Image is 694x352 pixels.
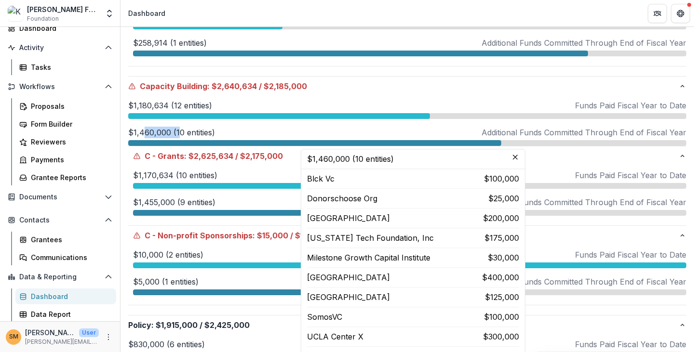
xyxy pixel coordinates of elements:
[27,4,99,14] div: [PERSON_NAME] Foundation
[307,272,390,283] p: [GEOGRAPHIC_DATA]
[31,172,108,183] div: Grantee Reports
[259,80,262,92] span: /
[79,328,99,337] p: User
[124,6,169,20] nav: breadcrumb
[15,288,116,304] a: Dashboard
[133,169,217,181] p: $1,170,634 (10 entities)
[103,331,114,343] button: More
[19,83,101,91] span: Workflows
[133,249,203,261] p: $10,000 (2 entities)
[15,98,116,114] a: Proposals
[4,40,116,55] button: Open Activity
[31,291,108,301] div: Dashboard
[484,173,519,184] p: $100,000
[481,276,686,287] p: Additional Funds Committed Through End of Fiscal Year
[8,6,23,21] img: Kapor Foundation
[19,44,101,52] span: Activity
[31,252,108,262] div: Communications
[31,119,108,129] div: Form Builder
[188,150,233,162] span: $2,625,634
[235,150,238,162] span: /
[15,249,116,265] a: Communications
[19,216,101,224] span: Contacts
[25,327,75,338] p: [PERSON_NAME]
[128,245,686,305] div: C - Non-profit Sponsorships:$15,000/$10,000
[19,273,101,281] span: Data & Reporting
[4,189,116,205] button: Open Documents
[128,315,686,335] button: Policy:$1,915,000/$2,425,000
[103,4,116,23] button: Open entity switcher
[128,77,686,96] button: Capacity Building:$2,640,634/$2,185,000
[307,311,342,323] p: SomosVC
[575,339,686,350] p: Funds Paid Fiscal Year to Date
[575,100,686,111] p: Funds Paid Fiscal Year to Date
[128,339,205,350] p: $830,000 (6 entities)
[31,235,108,245] div: Grantees
[128,127,215,138] p: $1,460,000 (10 entities)
[307,252,430,263] p: Milestone Growth Capital Institute
[128,96,686,315] div: Capacity Building:$2,640,634/$2,185,000
[19,23,108,33] div: Dashboard
[15,152,116,168] a: Payments
[4,20,116,36] a: Dashboard
[488,193,519,204] p: $25,000
[128,146,686,166] button: C - Grants:$2,625,634/$2,175,000
[307,291,390,303] p: [GEOGRAPHIC_DATA]
[481,37,686,49] p: Additional Funds Committed Through End of Fiscal Year
[200,319,202,331] span: /
[671,4,690,23] button: Get Help
[483,212,519,224] p: $200,000
[4,79,116,94] button: Open Workflows
[31,137,108,147] div: Reviewers
[128,100,212,111] p: $1,180,634 (12 entities)
[9,334,18,340] div: Subina Mahal
[307,173,334,184] p: Blck Vc
[128,80,679,92] p: Capacity Building : $2,185,000
[307,232,434,244] p: [US_STATE] Tech Foundation, Inc
[31,155,108,165] div: Payments
[31,101,108,111] div: Proposals
[15,134,116,150] a: Reviewers
[212,80,257,92] span: $2,640,634
[4,212,116,228] button: Open Contacts
[27,14,59,23] span: Foundation
[509,151,521,163] button: Close
[257,230,288,241] span: $15,000
[15,306,116,322] a: Data Report
[484,311,519,323] p: $100,000
[156,319,198,331] span: $1,915,000
[485,291,519,303] p: $125,000
[648,4,667,23] button: Partners
[484,232,519,244] p: $175,000
[128,226,686,245] button: C - Non-profit Sponsorships:$15,000/$10,000
[15,116,116,132] a: Form Builder
[128,166,686,225] div: C - Grants:$2,625,634/$2,175,000
[133,276,199,287] p: $5,000 (1 entities)
[15,59,116,75] a: Tasks
[488,252,519,263] p: $30,000
[19,193,101,201] span: Documents
[301,149,525,169] header: $1,460,000 (10 entities)
[133,37,207,49] p: $258,914 (1 entities)
[575,169,686,181] p: Funds Paid Fiscal Year to Date
[133,150,679,162] p: C - Grants : $2,175,000
[128,8,165,18] div: Dashboard
[4,269,116,285] button: Open Data & Reporting
[307,212,390,224] p: [GEOGRAPHIC_DATA]
[31,62,108,72] div: Tasks
[290,230,293,241] span: /
[31,309,108,319] div: Data Report
[481,127,686,138] p: Additional Funds Committed Through End of Fiscal Year
[15,232,116,248] a: Grantees
[15,169,116,185] a: Grantee Reports
[481,196,686,208] p: Additional Funds Committed Through End of Fiscal Year
[133,230,679,241] p: C - Non-profit Sponsorships : $10,000
[133,196,215,208] p: $1,455,000 (9 entities)
[25,338,99,346] p: [PERSON_NAME][EMAIL_ADDRESS][PERSON_NAME][DOMAIN_NAME]
[128,319,679,331] p: Policy : $2,425,000
[575,249,686,261] p: Funds Paid Fiscal Year to Date
[307,193,377,204] p: Donorschoose Org
[482,272,519,283] p: $400,000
